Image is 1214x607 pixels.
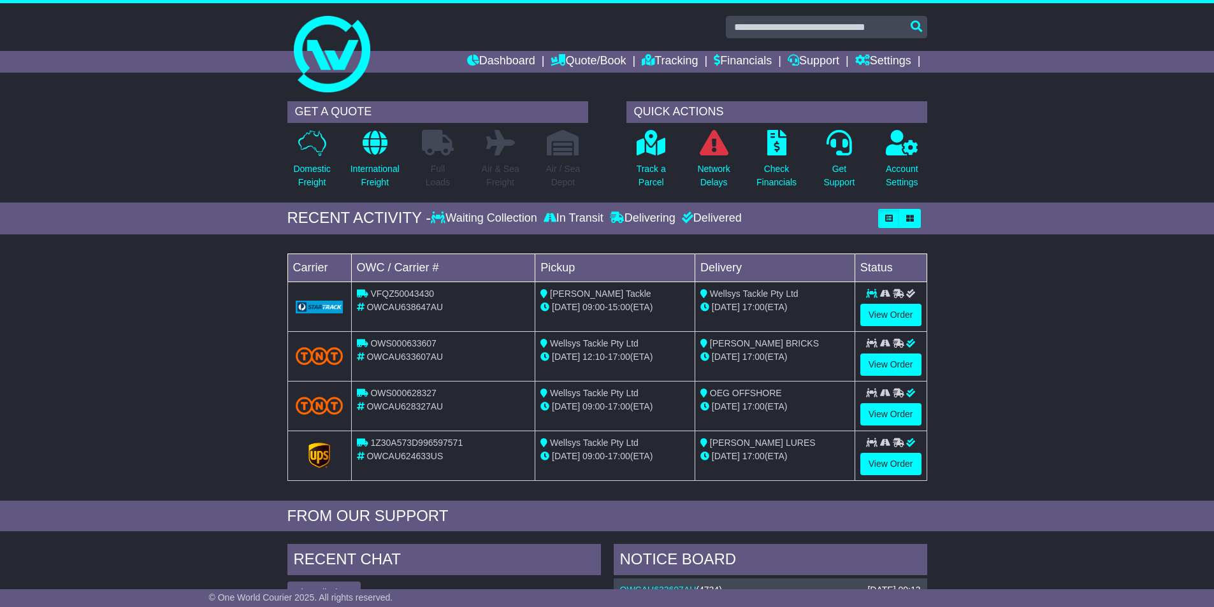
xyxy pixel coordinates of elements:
[700,400,849,413] div: (ETA)
[608,352,630,362] span: 17:00
[552,451,580,461] span: [DATE]
[296,347,343,364] img: TNT_Domestic.png
[366,352,443,362] span: OWCAU633607AU
[540,350,690,364] div: - (ETA)
[550,338,639,348] span: Wellsys Tackle Pty Ltd
[823,129,855,196] a: GetSupport
[350,129,400,196] a: InternationalFreight
[608,451,630,461] span: 17:00
[370,438,463,448] span: 1Z30A573D996597571
[695,254,855,282] td: Delivery
[296,397,343,414] img: TNT_Domestic.png
[540,301,690,314] div: - (ETA)
[582,352,605,362] span: 12:10
[714,51,772,73] a: Financials
[370,388,437,398] span: OWS000628327
[287,544,601,578] div: RECENT CHAT
[860,304,921,326] a: View Order
[582,302,605,312] span: 09:00
[700,301,849,314] div: (ETA)
[467,51,535,73] a: Dashboard
[636,129,667,196] a: Track aParcel
[855,254,927,282] td: Status
[742,401,765,411] span: 17:00
[756,162,797,189] p: Check Financials
[366,302,443,312] span: OWCAU638647AU
[712,302,740,312] span: [DATE]
[637,162,666,189] p: Track a Parcel
[679,211,742,225] div: Delivered
[700,350,849,364] div: (ETA)
[550,289,651,299] span: [PERSON_NAME] Tackle
[540,211,607,225] div: In Transit
[742,352,765,362] span: 17:00
[550,388,639,398] span: Wellsys Tackle Pty Ltd
[293,162,330,189] p: Domestic Freight
[552,401,580,411] span: [DATE]
[582,401,605,411] span: 09:00
[855,51,911,73] a: Settings
[860,353,921,376] a: View Order
[788,51,839,73] a: Support
[351,254,535,282] td: OWC / Carrier #
[540,400,690,413] div: - (ETA)
[422,162,454,189] p: Full Loads
[712,401,740,411] span: [DATE]
[697,129,730,196] a: NetworkDelays
[540,450,690,463] div: - (ETA)
[482,162,519,189] p: Air & Sea Freight
[710,438,816,448] span: [PERSON_NAME] LURES
[867,585,920,596] div: [DATE] 09:13
[860,403,921,425] a: View Order
[550,438,639,448] span: Wellsys Tackle Pty Ltd
[642,51,698,73] a: Tracking
[886,162,918,189] p: Account Settings
[582,451,605,461] span: 09:00
[296,301,343,313] img: GetCarrierServiceLogo
[287,582,361,604] button: View All Chats
[431,211,540,225] div: Waiting Collection
[712,451,740,461] span: [DATE]
[287,209,431,227] div: RECENT ACTIVITY -
[885,129,919,196] a: AccountSettings
[860,453,921,475] a: View Order
[742,302,765,312] span: 17:00
[308,443,330,468] img: GetCarrierServiceLogo
[287,254,351,282] td: Carrier
[552,302,580,312] span: [DATE]
[710,338,819,348] span: [PERSON_NAME] BRICKS
[287,101,588,123] div: GET A QUOTE
[700,450,849,463] div: (ETA)
[350,162,400,189] p: International Freight
[546,162,581,189] p: Air / Sea Depot
[626,101,927,123] div: QUICK ACTIONS
[551,51,626,73] a: Quote/Book
[552,352,580,362] span: [DATE]
[535,254,695,282] td: Pickup
[608,302,630,312] span: 15:00
[620,585,921,596] div: ( )
[209,592,393,603] span: © One World Courier 2025. All rights reserved.
[620,585,697,595] a: OWCAU633607AU
[697,162,730,189] p: Network Delays
[614,544,927,578] div: NOTICE BOARD
[742,451,765,461] span: 17:00
[710,388,782,398] span: OEG OFFSHORE
[710,289,798,299] span: Wellsys Tackle Pty Ltd
[366,401,443,411] span: OWCAU628327AU
[823,162,855,189] p: Get Support
[370,289,434,299] span: VFQZ50043430
[607,211,679,225] div: Delivering
[712,352,740,362] span: [DATE]
[366,451,443,461] span: OWCAU624633US
[608,401,630,411] span: 17:00
[287,507,927,525] div: FROM OUR SUPPORT
[699,585,719,595] span: 4734
[293,129,331,196] a: DomesticFreight
[756,129,797,196] a: CheckFinancials
[370,338,437,348] span: OWS000633607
